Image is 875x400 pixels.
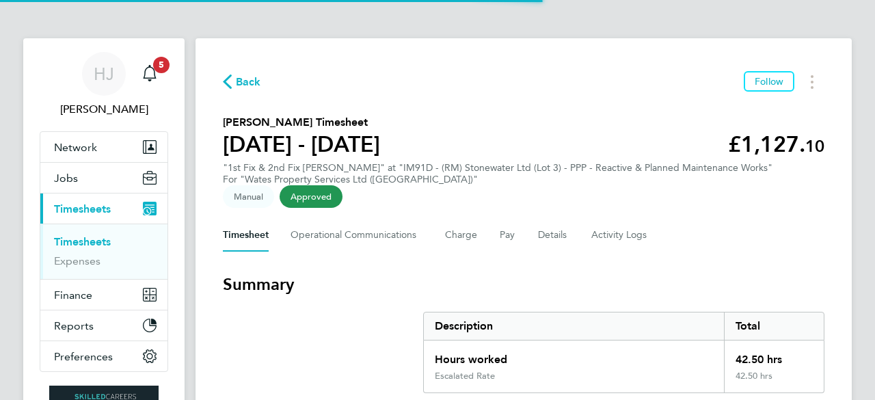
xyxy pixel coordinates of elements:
[435,371,495,382] div: Escalated Rate
[40,224,167,279] div: Timesheets
[54,235,111,248] a: Timesheets
[136,52,163,96] a: 5
[755,75,783,88] span: Follow
[223,219,269,252] button: Timesheet
[538,219,569,252] button: Details
[223,114,380,131] h2: [PERSON_NAME] Timesheet
[223,162,772,185] div: "1st Fix & 2nd Fix [PERSON_NAME]" at "IM91D - (RM) Stonewater Ltd (Lot 3) - PPP - Reactive & Plan...
[591,219,649,252] button: Activity Logs
[424,312,724,340] div: Description
[54,350,113,363] span: Preferences
[94,65,114,83] span: HJ
[280,185,342,208] span: This timesheet has been approved.
[223,185,274,208] span: This timesheet was manually created.
[54,202,111,215] span: Timesheets
[40,194,167,224] button: Timesheets
[153,57,170,73] span: 5
[744,71,794,92] button: Follow
[40,341,167,371] button: Preferences
[223,174,772,185] div: For "Wates Property Services Ltd ([GEOGRAPHIC_DATA])"
[54,319,94,332] span: Reports
[54,254,100,267] a: Expenses
[728,131,824,157] app-decimal: £1,127.
[291,219,423,252] button: Operational Communications
[724,371,824,392] div: 42.50 hrs
[40,132,167,162] button: Network
[805,136,824,156] span: 10
[724,341,824,371] div: 42.50 hrs
[54,289,92,302] span: Finance
[236,74,261,90] span: Back
[54,141,97,154] span: Network
[54,172,78,185] span: Jobs
[40,163,167,193] button: Jobs
[40,101,168,118] span: Holly Jones
[223,73,261,90] button: Back
[500,219,516,252] button: Pay
[40,52,168,118] a: HJ[PERSON_NAME]
[40,310,167,341] button: Reports
[40,280,167,310] button: Finance
[424,341,724,371] div: Hours worked
[800,71,824,92] button: Timesheets Menu
[223,131,380,158] h1: [DATE] - [DATE]
[423,312,824,393] div: Summary
[223,274,824,295] h3: Summary
[724,312,824,340] div: Total
[445,219,478,252] button: Charge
